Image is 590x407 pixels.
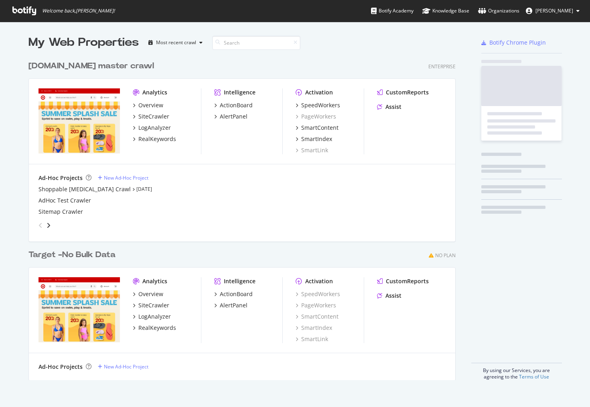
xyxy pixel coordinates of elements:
div: [DOMAIN_NAME] master crawl [28,60,154,72]
div: New Ad-Hoc Project [104,363,148,370]
a: LogAnalyzer [133,313,171,321]
img: www.target.com [39,88,120,153]
button: Most recent crawl [145,36,206,49]
span: Welcome back, [PERSON_NAME] ! [42,8,115,14]
div: New Ad-Hoc Project [104,174,148,181]
div: Target -No Bulk Data [28,249,116,261]
a: SmartIndex [296,324,332,332]
a: New Ad-Hoc Project [98,363,148,370]
div: SiteCrawler [138,301,169,309]
div: Knowledge Base [422,7,469,15]
div: My Web Properties [28,35,139,51]
div: No Plan [435,252,456,259]
div: Overview [138,101,163,109]
a: [DOMAIN_NAME] master crawl [28,60,157,72]
img: targetsecondary.com [39,277,120,342]
div: SmartContent [301,124,339,132]
a: AlertPanel [214,301,247,309]
div: Ad-Hoc Projects [39,174,83,182]
button: [PERSON_NAME] [519,4,586,17]
a: SiteCrawler [133,112,169,121]
a: Assist [377,292,401,300]
div: Analytics [142,88,167,96]
a: LogAnalyzer [133,124,171,132]
a: Terms of Use [519,373,549,380]
div: LogAnalyzer [138,124,171,132]
a: SmartContent [296,313,339,321]
a: SmartIndex [296,135,332,143]
div: ActionBoard [220,290,253,298]
div: CustomReports [386,277,429,285]
a: PageWorkers [296,301,336,309]
div: Ad-Hoc Projects [39,363,83,371]
span: Noah Turner [535,7,573,14]
div: AlertPanel [220,112,247,121]
a: Overview [133,290,163,298]
div: Activation [305,277,333,285]
div: RealKeywords [138,135,176,143]
a: SpeedWorkers [296,101,340,109]
a: ActionBoard [214,101,253,109]
a: ActionBoard [214,290,253,298]
a: SpeedWorkers [296,290,340,298]
div: SiteCrawler [138,112,169,121]
a: RealKeywords [133,135,176,143]
div: SpeedWorkers [301,101,340,109]
div: Assist [385,292,401,300]
a: SmartLink [296,335,328,343]
a: Shoppable [MEDICAL_DATA] Crawl [39,185,131,193]
input: Search [212,36,300,50]
div: angle-left [35,219,46,232]
div: Analytics [142,277,167,285]
div: Enterprise [428,63,456,70]
a: Target -No Bulk Data [28,249,119,261]
a: CustomReports [377,277,429,285]
div: Botify Chrome Plugin [489,39,546,47]
a: New Ad-Hoc Project [98,174,148,181]
a: Assist [377,103,401,111]
a: PageWorkers [296,112,336,121]
div: Botify Academy [371,7,414,15]
div: Intelligence [224,88,255,96]
div: SmartIndex [301,135,332,143]
div: RealKeywords [138,324,176,332]
div: Organizations [478,7,519,15]
a: AdHoc Test Crawler [39,196,91,205]
a: AlertPanel [214,112,247,121]
div: angle-right [46,221,51,229]
a: CustomReports [377,88,429,96]
div: ActionBoard [220,101,253,109]
a: SmartContent [296,124,339,132]
div: Most recent crawl [156,40,196,45]
a: Overview [133,101,163,109]
a: Botify Chrome Plugin [481,39,546,47]
div: By using our Services, you are agreeing to the [471,363,562,380]
div: Overview [138,290,163,298]
div: CustomReports [386,88,429,96]
a: [DATE] [136,186,152,192]
div: LogAnalyzer [138,313,171,321]
div: Assist [385,103,401,111]
div: Intelligence [224,277,255,285]
div: grid [28,51,462,380]
div: AlertPanel [220,301,247,309]
a: SiteCrawler [133,301,169,309]
a: Sitemap Crawler [39,208,83,216]
a: SmartLink [296,146,328,154]
div: Activation [305,88,333,96]
a: RealKeywords [133,324,176,332]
